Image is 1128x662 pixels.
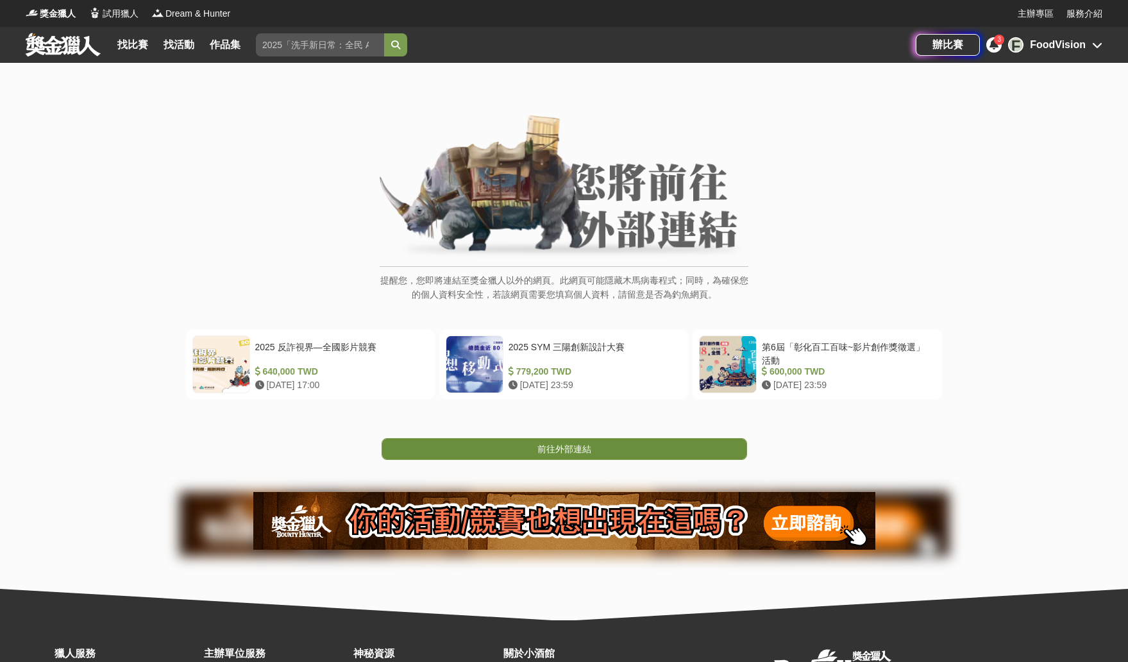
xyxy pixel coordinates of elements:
div: 2025 SYM 三陽創新設計大賽 [509,341,677,365]
p: 提醒您，您即將連結至獎金獵人以外的網頁。此網頁可能隱藏木馬病毒程式；同時，為確保您的個人資料安全性，若該網頁需要您填寫個人資料，請留意是否為釣魚網頁。 [380,273,748,315]
a: 前往外部連結 [382,438,747,460]
div: 640,000 TWD [255,365,424,378]
a: Logo獎金獵人 [26,7,76,21]
img: External Link Banner [380,115,748,260]
a: 找比賽 [112,36,153,54]
img: Logo [26,6,38,19]
input: 2025「洗手新日常：全民 ALL IN」洗手歌全台徵選 [256,33,384,56]
div: [DATE] 17:00 [255,378,424,392]
a: Logo試用獵人 [88,7,139,21]
a: 作品集 [205,36,246,54]
a: 第6屆「彰化百工百味~影片創作獎徵選」活動 600,000 TWD [DATE] 23:59 [693,329,942,400]
div: [DATE] 23:59 [762,378,930,392]
span: 3 [997,36,1001,43]
a: 服務介紹 [1066,7,1102,21]
a: 辦比賽 [916,34,980,56]
div: 主辦單位服務 [204,646,347,661]
img: Logo [88,6,101,19]
div: 2025 反詐視界—全國影片競賽 [255,341,424,365]
span: 試用獵人 [103,7,139,21]
a: LogoDream & Hunter [151,7,230,21]
div: FoodVision [1030,37,1086,53]
span: 前往外部連結 [537,444,591,454]
div: [DATE] 23:59 [509,378,677,392]
div: 600,000 TWD [762,365,930,378]
a: 主辦專區 [1018,7,1054,21]
img: 905fc34d-8193-4fb2-a793-270a69788fd0.png [253,492,875,550]
div: 第6屆「彰化百工百味~影片創作獎徵選」活動 [762,341,930,365]
a: 找活動 [158,36,199,54]
span: Dream & Hunter [165,7,230,21]
img: Logo [151,6,164,19]
a: 2025 SYM 三陽創新設計大賽 779,200 TWD [DATE] 23:59 [439,329,689,400]
div: 關於小酒館 [503,646,646,661]
div: 779,200 TWD [509,365,677,378]
span: 獎金獵人 [40,7,76,21]
a: 2025 反詐視界—全國影片競賽 640,000 TWD [DATE] 17:00 [186,329,435,400]
div: 獵人服務 [55,646,198,661]
div: F [1008,37,1023,53]
div: 神秘資源 [353,646,496,661]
